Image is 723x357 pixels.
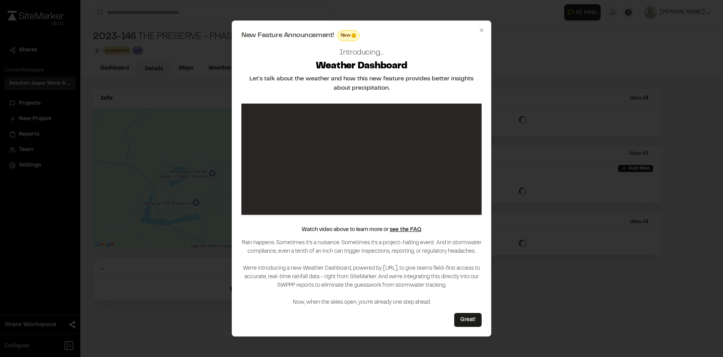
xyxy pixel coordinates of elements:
h2: Weather Dashboard [316,60,407,73]
button: Great! [454,313,482,327]
h2: Introducing... [339,47,384,59]
span: New Feature Announcement! [241,32,334,39]
span: New [341,32,350,39]
a: see the FAQ [390,228,421,232]
span: This feature is brand new! Enjoy! [351,33,356,38]
p: Watch video above to learn more or [302,226,421,234]
p: Rain happens. Sometimes it’s a nuisance. Sometimes it’s a project-halting event. And in stormwate... [241,239,482,307]
div: This feature is brand new! Enjoy! [337,30,360,41]
h2: Let's talk about the weather and how this new feature provides better insights about precipitation. [241,74,482,93]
